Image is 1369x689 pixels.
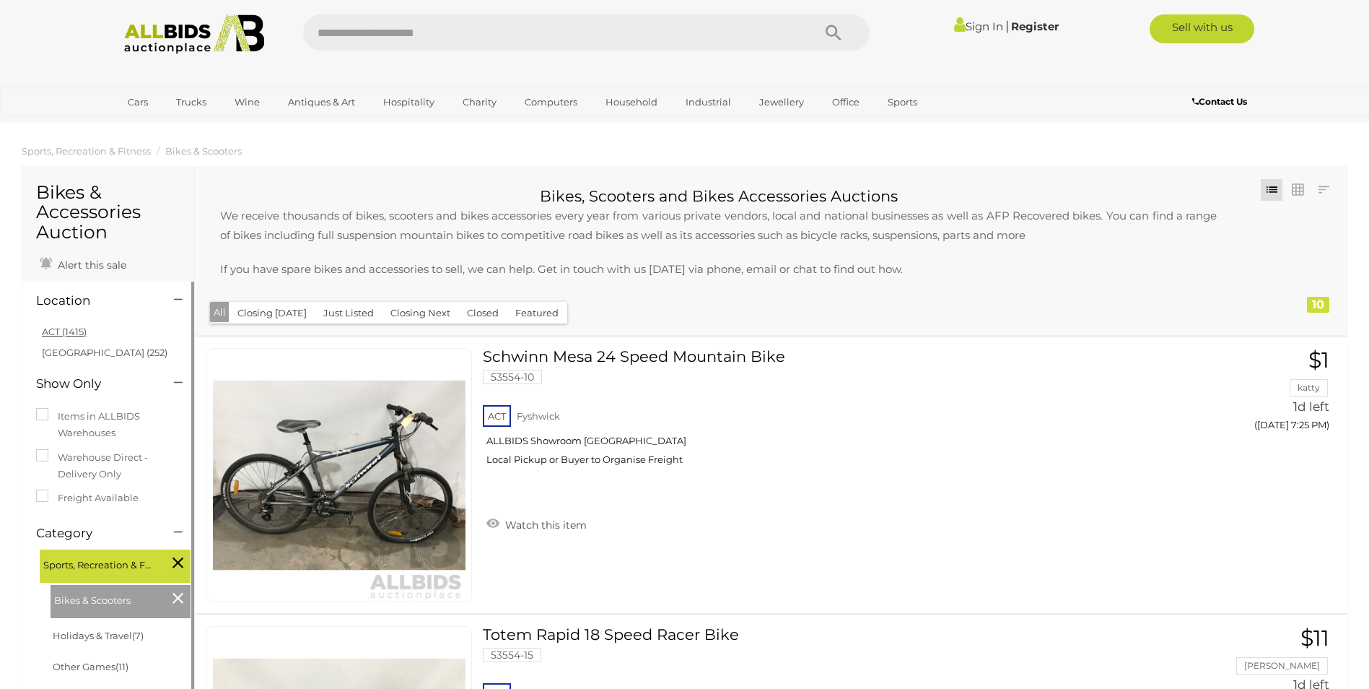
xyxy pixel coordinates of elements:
[36,183,180,243] h1: Bikes & Accessories Auction
[36,377,152,391] h4: Show Only
[954,19,1003,33] a: Sign In
[1166,348,1333,438] a: $1 katty 1d left ([DATE] 7:25 PM)
[823,90,869,114] a: Office
[750,90,813,114] a: Jewellery
[206,259,1231,279] p: If you have spare bikes and accessories to sell, we can help. Get in touch with us [DATE] via pho...
[36,490,139,506] label: Freight Available
[797,14,870,51] button: Search
[36,253,130,274] a: Alert this sale
[515,90,587,114] a: Computers
[229,302,315,324] button: Closing [DATE]
[374,90,444,114] a: Hospitality
[22,145,151,157] a: Sports, Recreation & Fitness
[279,90,364,114] a: Antiques & Art
[206,206,1231,245] p: We receive thousands of bikes, scooters and bikes accessories every year from various private ven...
[54,589,162,609] span: Bikes & Scooters
[315,302,382,324] button: Just Listed
[382,302,459,324] button: Closing Next
[1308,347,1329,373] span: $1
[1150,14,1254,43] a: Sell with us
[53,661,128,672] a: Other Games(11)
[213,349,465,602] img: 53554-10d.JPG
[118,90,157,114] a: Cars
[36,294,152,308] h4: Location
[483,513,590,534] a: Watch this item
[1192,94,1251,110] a: Contact Us
[1192,96,1247,107] b: Contact Us
[206,188,1231,204] h2: Bikes, Scooters and Bikes Accessories Auctions
[494,348,1145,477] a: Schwinn Mesa 24 Speed Mountain Bike 53554-10 ACT Fyshwick ALLBIDS Showroom [GEOGRAPHIC_DATA] Loca...
[42,347,167,358] a: [GEOGRAPHIC_DATA] (252)
[36,408,180,442] label: Items in ALLBIDS Warehouses
[596,90,667,114] a: Household
[676,90,740,114] a: Industrial
[458,302,507,324] button: Closed
[1011,19,1059,33] a: Register
[453,90,506,114] a: Charity
[116,14,273,54] img: Allbids.com.au
[118,114,240,138] a: [GEOGRAPHIC_DATA]
[225,90,269,114] a: Wine
[36,526,152,540] h4: Category
[132,630,144,641] span: (7)
[1307,297,1329,313] div: 10
[36,449,180,483] label: Warehouse Direct - Delivery Only
[42,326,87,337] a: ACT (1415)
[507,302,567,324] button: Featured
[54,259,126,272] span: Alert this sale
[53,630,144,641] a: Holidays & Travel(7)
[167,90,216,114] a: Trucks
[502,519,587,532] span: Watch this item
[878,90,927,114] a: Sports
[165,145,242,157] a: Bikes & Scooters
[210,302,229,323] button: All
[115,661,128,672] span: (11)
[43,553,152,573] span: Sports, Recreation & Fitness
[1005,18,1009,34] span: |
[1300,625,1329,651] span: $11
